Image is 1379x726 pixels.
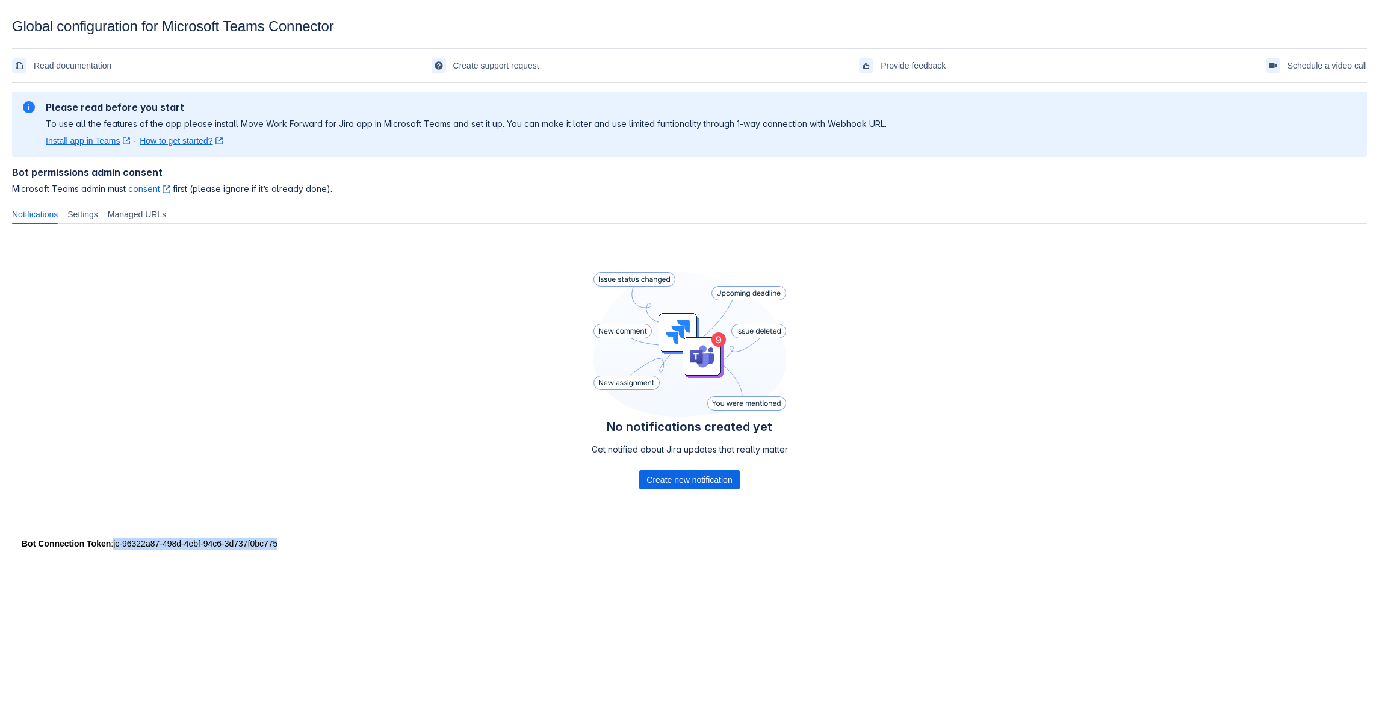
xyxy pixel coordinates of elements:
[592,444,788,456] p: Get notified about Jira updates that really matter
[22,539,111,548] strong: Bot Connection Token
[22,100,36,114] span: information
[12,183,1367,195] span: Microsoft Teams admin must first (please ignore if it’s already done).
[12,56,111,75] a: Read documentation
[859,56,946,75] a: Provide feedback
[639,470,739,489] button: Create new notification
[861,61,871,70] span: feedback
[22,538,1357,550] div: : jc-96322a87-498d-4ebf-94c6-3d737f0bc775
[12,18,1367,35] div: Global configuration for Microsoft Teams Connector
[592,420,788,434] h4: No notifications created yet
[639,470,739,489] div: Button group
[46,101,887,113] h2: Please read before you start
[432,56,539,75] a: Create support request
[453,56,539,75] span: Create support request
[140,135,223,147] a: How to get started?
[34,56,111,75] span: Read documentation
[1266,56,1367,75] a: Schedule a video call
[128,184,170,194] a: consent
[14,61,24,70] span: documentation
[1268,61,1278,70] span: videoCall
[434,61,444,70] span: support
[1288,56,1367,75] span: Schedule a video call
[646,470,732,489] span: Create new notification
[67,208,98,220] span: Settings
[12,166,1367,178] h4: Bot permissions admin consent
[46,118,887,130] p: To use all the features of the app please install Move Work Forward for Jira app in Microsoft Tea...
[881,56,946,75] span: Provide feedback
[108,208,166,220] span: Managed URLs
[12,208,58,220] span: Notifications
[46,135,130,147] a: Install app in Teams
